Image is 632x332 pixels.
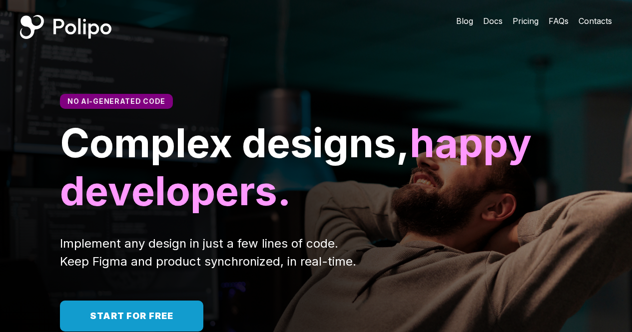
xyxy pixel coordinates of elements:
a: Docs [483,15,503,27]
span: Start for free [90,311,173,321]
span: FAQs [549,16,569,26]
span: Implement any design in just a few lines of code. Keep Figma and product synchronized, in real-time. [60,236,356,269]
span: happy developers. [60,118,541,215]
span: Blog [456,16,473,26]
a: FAQs [549,15,569,27]
span: No AI-generated code [67,97,165,105]
a: Blog [456,15,473,27]
span: Contacts [579,16,612,26]
span: Pricing [513,16,539,26]
a: Pricing [513,15,539,27]
a: Contacts [579,15,612,27]
span: Docs [483,16,503,26]
a: Start for free [60,301,203,332]
span: Complex designs, [60,118,410,167]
